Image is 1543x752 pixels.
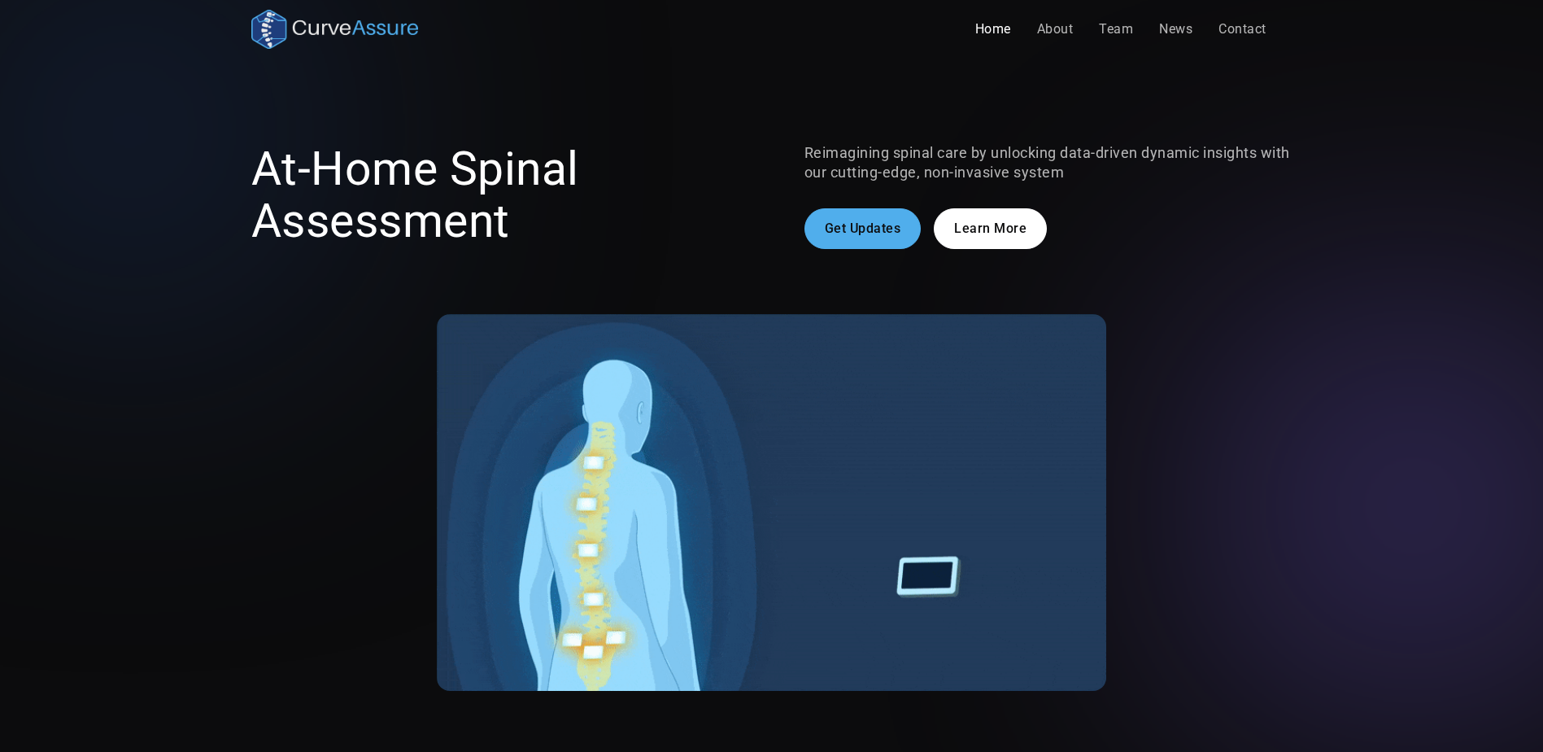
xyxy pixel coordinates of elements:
[251,10,419,49] a: home
[962,13,1024,46] a: Home
[1086,13,1146,46] a: Team
[1146,13,1205,46] a: News
[804,143,1292,182] p: Reimagining spinal care by unlocking data-driven dynamic insights with our cutting-edge, non-inva...
[251,143,739,247] h1: At-Home Spinal Assessment
[804,208,922,249] a: Get Updates
[1205,13,1279,46] a: Contact
[1024,13,1087,46] a: About
[934,208,1047,249] a: Learn More
[437,314,1106,691] img: A gif showing the CurveAssure system at work. A patient is wearing the non-invasive sensors and t...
